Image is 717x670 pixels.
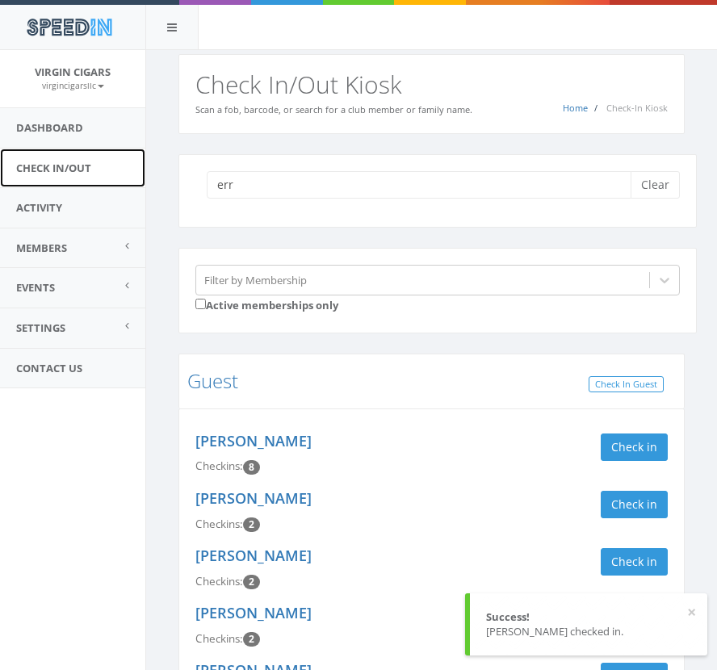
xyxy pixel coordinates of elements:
span: Checkins: [195,574,243,588]
span: Checkin count [243,517,260,532]
div: [PERSON_NAME] checked in. [486,624,691,639]
button: Clear [631,171,680,199]
span: Checkins: [195,631,243,646]
img: speedin_logo.png [19,12,119,42]
input: Active memberships only [195,299,206,309]
span: Checkin count [243,460,260,475]
label: Active memberships only [195,295,338,313]
small: virgincigarsllc [42,80,104,91]
span: Checkins: [195,459,243,473]
span: Virgin Cigars [35,65,111,79]
span: Contact Us [16,361,82,375]
span: Events [16,280,55,295]
span: Checkin count [243,632,260,647]
span: Checkin count [243,575,260,589]
input: Search a name to check in [207,171,643,199]
a: Home [563,102,588,114]
button: Check in [601,491,668,518]
button: Check in [601,433,668,461]
button: × [687,605,696,621]
a: [PERSON_NAME] [195,603,312,622]
a: [PERSON_NAME] [195,546,312,565]
h2: Check In/Out Kiosk [195,71,668,98]
a: Guest [187,367,238,394]
a: virgincigarsllc [42,77,104,92]
button: Check in [601,548,668,576]
span: Check-In Kiosk [606,102,668,114]
div: Filter by Membership [204,272,307,287]
div: Success! [486,609,691,625]
a: [PERSON_NAME] [195,488,312,508]
span: Settings [16,320,65,335]
small: Scan a fob, barcode, or search for a club member or family name. [195,103,472,115]
a: Check In Guest [589,376,664,393]
span: Checkins: [195,517,243,531]
a: [PERSON_NAME] [195,431,312,450]
span: Members [16,241,67,255]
